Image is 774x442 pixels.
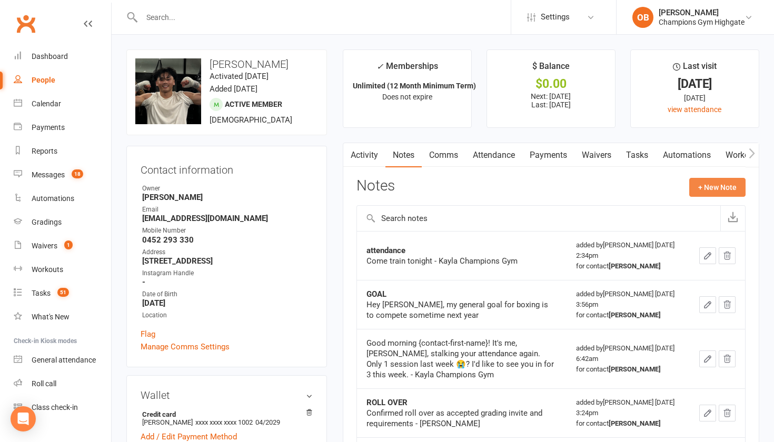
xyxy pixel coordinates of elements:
[11,406,36,431] div: Open Intercom Messenger
[366,256,557,266] div: Come train tonight - Kayla Champions Gym
[576,289,680,320] div: added by [PERSON_NAME] [DATE] 3:56pm
[141,409,313,428] li: [PERSON_NAME]
[609,365,661,373] strong: [PERSON_NAME]
[343,143,385,167] a: Activity
[142,184,313,194] div: Owner
[366,299,557,320] div: Hey [PERSON_NAME], my general goal for boxing is to compete sometime next year
[14,396,111,419] a: Class kiosk mode
[14,163,111,187] a: Messages 18
[357,206,720,231] input: Search notes
[195,418,253,426] span: xxxx xxxx xxxx 1002
[32,289,51,297] div: Tasks
[138,10,511,25] input: Search...
[142,226,313,236] div: Mobile Number
[609,419,661,427] strong: [PERSON_NAME]
[142,277,313,287] strong: -
[576,343,680,375] div: added by [PERSON_NAME] [DATE] 6:42am
[32,170,65,179] div: Messages
[142,235,313,245] strong: 0452 293 330
[356,178,395,197] h3: Notes
[541,5,570,29] span: Settings
[14,258,111,282] a: Workouts
[142,256,313,266] strong: [STREET_ADDRESS]
[141,328,155,340] a: Flag
[532,59,570,78] div: $ Balance
[141,340,230,353] a: Manage Comms Settings
[632,7,653,28] div: OB
[366,408,557,429] div: Confirmed roll over as accepted grading invite and requirements - [PERSON_NAME]
[522,143,574,167] a: Payments
[141,160,313,176] h3: Contact information
[57,288,69,297] span: 51
[689,178,746,197] button: + New Note
[14,68,111,92] a: People
[32,313,70,321] div: What's New
[497,78,606,89] div: $0.00
[142,410,307,418] strong: Credit card
[574,143,619,167] a: Waivers
[142,205,313,215] div: Email
[376,62,383,72] i: ✓
[141,389,313,401] h3: Wallet
[376,59,438,79] div: Memberships
[576,310,680,320] div: for contact
[135,58,201,124] img: image1749464104.png
[14,305,111,329] a: What's New
[14,92,111,116] a: Calendar
[366,398,408,407] strong: ROLL OVER
[72,169,83,178] span: 18
[576,418,680,429] div: for contact
[14,139,111,163] a: Reports
[385,143,422,167] a: Notes
[668,105,721,114] a: view attendance
[619,143,656,167] a: Tasks
[32,52,68,61] div: Dashboard
[465,143,522,167] a: Attendance
[142,298,313,308] strong: [DATE]
[640,78,749,89] div: [DATE]
[142,289,313,299] div: Date of Birth
[366,289,386,299] strong: GOAL
[32,265,63,274] div: Workouts
[142,310,313,320] div: Location
[366,246,405,255] strong: attendance
[14,234,111,258] a: Waivers 1
[64,240,73,249] span: 1
[656,143,718,167] a: Automations
[576,364,680,375] div: for contact
[32,99,61,108] div: Calendar
[718,143,768,167] a: Workouts
[32,403,78,411] div: Class check-in
[32,242,57,250] div: Waivers
[142,193,313,202] strong: [PERSON_NAME]
[14,210,111,234] a: Gradings
[382,93,432,101] span: Does not expire
[210,84,257,94] time: Added [DATE]
[32,123,65,132] div: Payments
[135,58,318,70] h3: [PERSON_NAME]
[142,268,313,278] div: Instagram Handle
[673,59,717,78] div: Last visit
[14,348,111,372] a: General attendance kiosk mode
[32,218,62,226] div: Gradings
[142,247,313,257] div: Address
[32,194,74,203] div: Automations
[32,379,56,388] div: Roll call
[13,11,39,37] a: Clubworx
[14,116,111,139] a: Payments
[576,240,680,272] div: added by [PERSON_NAME] [DATE] 2:34pm
[576,397,680,429] div: added by [PERSON_NAME] [DATE] 3:24pm
[353,82,476,90] strong: Unlimited (12 Month Minimum Term)
[14,282,111,305] a: Tasks 51
[142,214,313,223] strong: [EMAIL_ADDRESS][DOMAIN_NAME]
[366,338,557,380] div: Good morning {contact-first-name}! It's me, [PERSON_NAME], stalking your attendance again. Only 1...
[255,418,280,426] span: 04/2029
[14,45,111,68] a: Dashboard
[659,17,745,27] div: Champions Gym Highgate
[659,8,745,17] div: [PERSON_NAME]
[32,76,55,84] div: People
[640,92,749,104] div: [DATE]
[210,115,292,125] span: [DEMOGRAPHIC_DATA]
[225,100,282,108] span: Active member
[576,261,680,272] div: for contact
